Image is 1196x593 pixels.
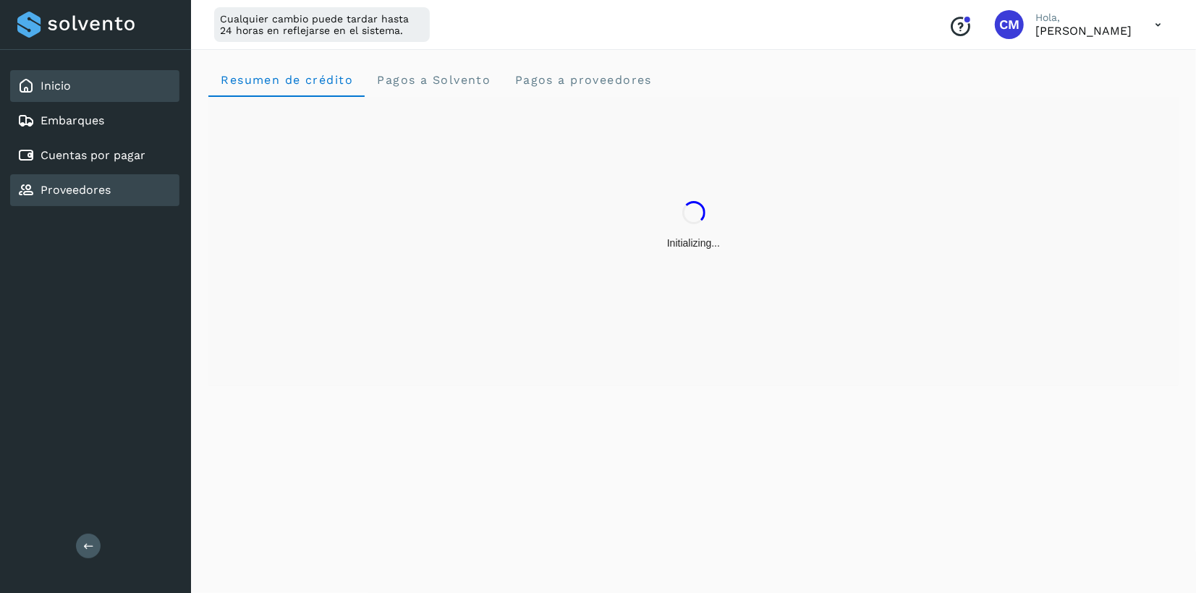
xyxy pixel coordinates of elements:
p: Cynthia Mendoza [1035,24,1132,38]
div: Proveedores [10,174,179,206]
div: Cuentas por pagar [10,140,179,171]
a: Proveedores [41,183,111,197]
span: Pagos a proveedores [514,73,652,87]
div: Cualquier cambio puede tardar hasta 24 horas en reflejarse en el sistema. [214,7,430,42]
div: Inicio [10,70,179,102]
div: Embarques [10,105,179,137]
p: Hola, [1035,12,1132,24]
span: Resumen de crédito [220,73,353,87]
a: Cuentas por pagar [41,148,145,162]
a: Embarques [41,114,104,127]
a: Inicio [41,79,71,93]
span: Pagos a Solvento [376,73,491,87]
